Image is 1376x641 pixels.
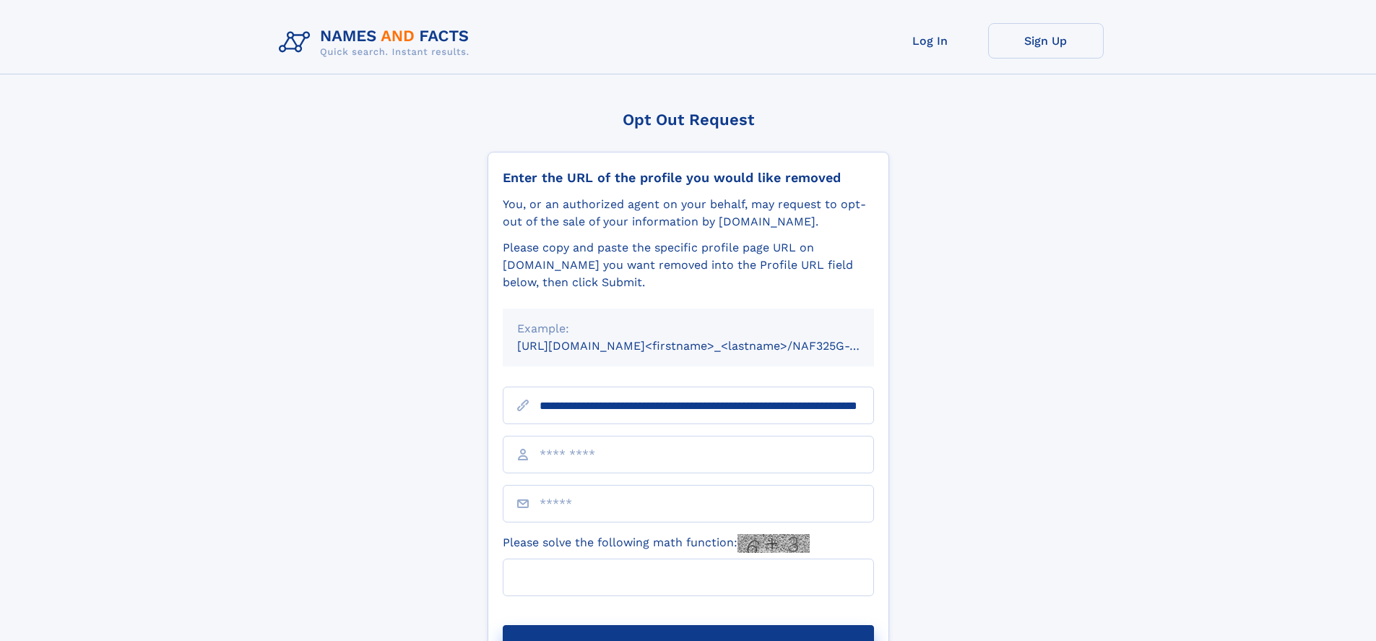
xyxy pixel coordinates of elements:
[488,111,889,129] div: Opt Out Request
[503,534,810,553] label: Please solve the following math function:
[873,23,988,59] a: Log In
[273,23,481,62] img: Logo Names and Facts
[517,339,901,353] small: [URL][DOMAIN_NAME]<firstname>_<lastname>/NAF325G-xxxxxxxx
[517,320,860,337] div: Example:
[988,23,1104,59] a: Sign Up
[503,170,874,186] div: Enter the URL of the profile you would like removed
[503,196,874,231] div: You, or an authorized agent on your behalf, may request to opt-out of the sale of your informatio...
[503,239,874,291] div: Please copy and paste the specific profile page URL on [DOMAIN_NAME] you want removed into the Pr...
